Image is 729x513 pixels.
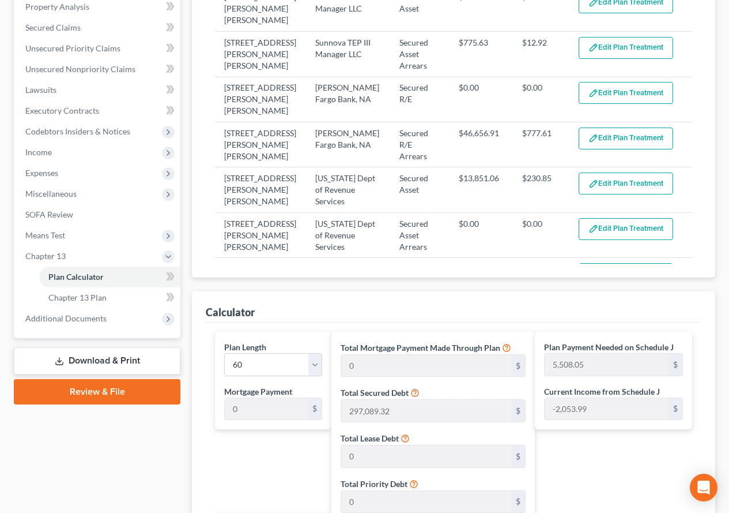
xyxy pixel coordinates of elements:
[390,212,449,257] td: Secured Asset Arrears
[341,355,511,377] input: 0.00
[513,212,569,257] td: $0.00
[215,32,306,77] td: [STREET_ADDRESS][PERSON_NAME][PERSON_NAME]
[215,167,306,212] td: [STREET_ADDRESS][PERSON_NAME][PERSON_NAME]
[39,267,180,287] a: Plan Calculator
[16,80,180,100] a: Lawsuits
[668,398,682,420] div: $
[215,212,306,257] td: [STREET_ADDRESS][PERSON_NAME][PERSON_NAME]
[341,342,500,354] label: Total Mortgage Payment Made Through Plan
[588,224,598,234] img: edit-pencil-c1479a1de80d8dea1e2430c2f745a3c6a07e9d7aa2eeffe225670001d78357a8.svg
[215,122,306,167] td: [STREET_ADDRESS][PERSON_NAME][PERSON_NAME]
[579,37,673,59] button: Edit Plan Treatment
[25,147,52,157] span: Income
[16,17,180,38] a: Secured Claims
[25,230,65,240] span: Means Test
[450,258,513,314] td: $234,151.96
[16,59,180,80] a: Unsecured Nonpriority Claims
[690,474,717,501] div: Open Intercom Messenger
[450,212,513,257] td: $0.00
[48,293,107,302] span: Chapter 13 Plan
[588,43,598,53] img: edit-pencil-c1479a1de80d8dea1e2430c2f745a3c6a07e9d7aa2eeffe225670001d78357a8.svg
[545,398,668,420] input: 0.00
[588,88,598,98] img: edit-pencil-c1479a1de80d8dea1e2430c2f745a3c6a07e9d7aa2eeffe225670001d78357a8.svg
[308,398,322,420] div: $
[450,122,513,167] td: $46,656.91
[25,85,56,95] span: Lawsuits
[14,347,180,375] a: Download & Print
[306,32,390,77] td: Sunnova TEP III Manager LLC
[16,38,180,59] a: Unsecured Priority Claims
[513,77,569,122] td: $0.00
[579,173,673,194] button: Edit Plan Treatment
[450,167,513,212] td: $13,851.06
[579,128,673,149] button: Edit Plan Treatment
[390,77,449,122] td: Secured R/E
[206,305,255,319] div: Calculator
[341,387,409,399] label: Total Secured Debt
[341,491,511,513] input: 0.00
[25,64,135,74] span: Unsecured Nonpriority Claims
[306,212,390,257] td: [US_STATE] Dept of Revenue Services
[390,122,449,167] td: Secured R/E Arrears
[390,167,449,212] td: Secured Asset
[306,258,390,314] td: Wilmington Savings Fund Society, FSB, as Trustee
[341,445,511,467] input: 0.00
[306,77,390,122] td: [PERSON_NAME] Fargo Bank, NA
[668,354,682,376] div: $
[25,126,130,136] span: Codebtors Insiders & Notices
[16,100,180,121] a: Executory Contracts
[39,287,180,308] a: Chapter 13 Plan
[25,2,89,12] span: Property Analysis
[390,32,449,77] td: Secured Asset Arrears
[511,491,525,513] div: $
[579,218,673,240] button: Edit Plan Treatment
[306,122,390,167] td: [PERSON_NAME] Fargo Bank, NA
[341,400,511,422] input: 0.00
[25,106,99,115] span: Executory Contracts
[224,385,292,398] label: Mortgage Payment
[25,23,81,32] span: Secured Claims
[588,133,598,143] img: edit-pencil-c1479a1de80d8dea1e2430c2f745a3c6a07e9d7aa2eeffe225670001d78357a8.svg
[511,400,525,422] div: $
[588,179,598,189] img: edit-pencil-c1479a1de80d8dea1e2430c2f745a3c6a07e9d7aa2eeffe225670001d78357a8.svg
[390,258,449,314] td: Secured R/E
[306,167,390,212] td: [US_STATE] Dept of Revenue Services
[511,355,525,377] div: $
[225,398,308,420] input: 0.00
[579,263,673,285] button: Edit Plan Treatment
[579,82,673,104] button: Edit Plan Treatment
[511,445,525,467] div: $
[25,209,73,219] span: SOFA Review
[544,341,674,353] label: Plan Payment Needed on Schedule J
[513,258,569,314] td: $1,332.53
[450,32,513,77] td: $775.63
[16,204,180,225] a: SOFA Review
[450,77,513,122] td: $0.00
[513,32,569,77] td: $12.92
[215,258,306,314] td: [STREET_ADDRESS][PERSON_NAME][PERSON_NAME]
[341,432,399,444] label: Total Lease Debt
[544,385,660,398] label: Current Income from Schedule J
[25,251,66,261] span: Chapter 13
[25,43,120,53] span: Unsecured Priority Claims
[224,341,266,353] label: Plan Length
[545,354,668,376] input: 0.00
[215,77,306,122] td: [STREET_ADDRESS][PERSON_NAME][PERSON_NAME]
[341,478,407,490] label: Total Priority Debt
[513,122,569,167] td: $777.61
[513,167,569,212] td: $230.85
[14,379,180,405] a: Review & File
[25,313,107,323] span: Additional Documents
[25,168,58,178] span: Expenses
[25,189,77,199] span: Miscellaneous
[48,272,104,282] span: Plan Calculator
